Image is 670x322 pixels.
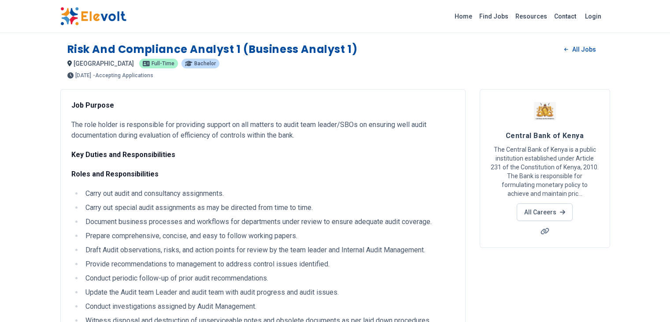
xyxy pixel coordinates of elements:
[60,7,126,26] img: Elevolt
[83,202,455,213] li: Carry out special audit assignments as may be directed from time to time.
[83,245,455,255] li: Draft Audit observations, risks, and action points for review by the team leader and Internal Aud...
[83,273,455,284] li: Conduct periodic follow-up of prior audit recommendations.
[557,43,603,56] a: All Jobs
[67,42,358,56] h1: Risk and Compliance Analyst 1 (Business Analyst 1)
[83,231,455,241] li: Prepare comprehensive, concise, and easy to follow working papers.
[75,73,91,78] span: [DATE]
[551,9,580,23] a: Contact
[534,100,556,122] img: Central Bank of Kenya
[83,188,455,199] li: Carry out audit and consultancy assignments.
[512,9,551,23] a: Resources
[194,61,216,66] span: Bachelor
[71,150,175,159] strong: Key Duties and Responsibilities
[71,101,114,109] strong: Job Purpose
[491,145,599,198] p: The Central Bank of Kenya is a public institution established under Article 231 of the Constituti...
[83,287,455,298] li: Update the Audit team Leader and audit team with audit progress and audit issues.
[83,301,455,312] li: Conduct investigations assigned by Audit Management.
[580,7,607,25] a: Login
[451,9,476,23] a: Home
[74,60,134,67] span: [GEOGRAPHIC_DATA]
[83,259,455,270] li: Provide recommendations to management to address control issues identified.
[476,9,512,23] a: Find Jobs
[506,131,584,140] span: Central Bank of Kenya
[93,73,153,78] p: - Accepting Applications
[71,170,159,178] strong: Roles and Responsibilities
[517,203,573,221] a: All Careers
[83,217,455,227] li: Document business processes and workflows for departments under review to ensure adequate audit c...
[152,61,174,66] span: Full-time
[71,120,455,141] p: The role holder is responsible for providing support on all matters to audit team leader/SBOs on ...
